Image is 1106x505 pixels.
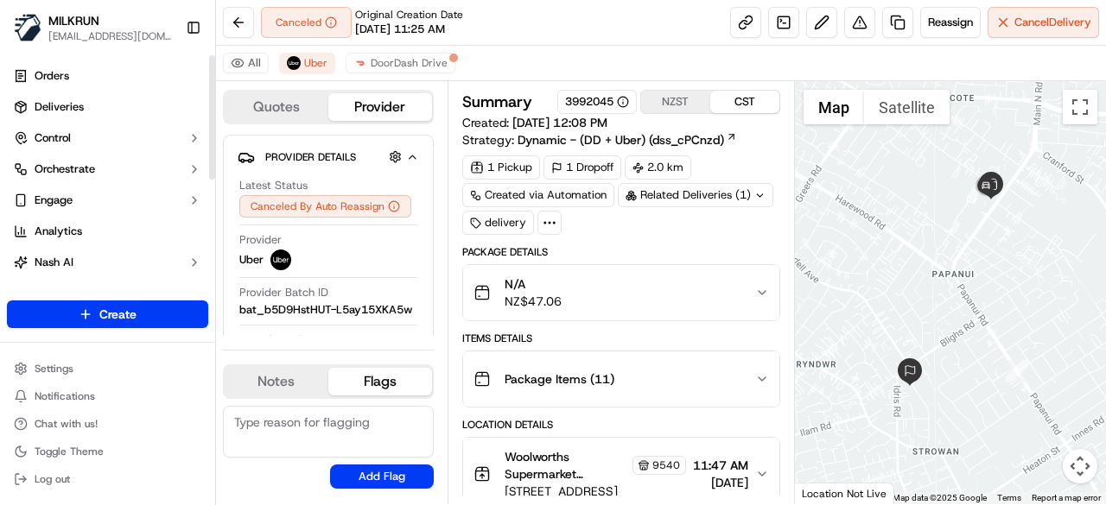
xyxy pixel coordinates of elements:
span: Engage [35,193,73,208]
button: MILKRUN [48,12,99,29]
span: Map data ©2025 Google [893,493,987,502]
button: Flags [328,368,432,395]
span: Control [35,130,71,146]
div: Items Details [462,331,780,345]
div: 2 [972,173,1000,200]
button: 3992045 [565,94,629,110]
span: Toggle Theme [35,445,104,458]
span: Reassign [928,15,973,30]
span: bat_b5D9HstHUT-L5ay15XKA5w [239,302,412,318]
div: 3 [896,358,924,386]
div: delivery [462,211,534,235]
img: MILKRUN [14,14,41,41]
button: Notes [225,368,328,395]
button: Canceled [261,7,352,38]
span: DoorDash Drive [371,56,448,70]
span: [STREET_ADDRESS] [505,483,686,500]
span: Provider [239,232,282,248]
span: Settings [35,362,73,376]
span: Created: [462,114,607,131]
span: Uber [304,56,327,70]
span: Log out [35,472,70,486]
button: [EMAIL_ADDRESS][DOMAIN_NAME] [48,29,172,43]
div: 1 [1006,360,1028,382]
button: Toggle fullscreen view [1063,90,1097,124]
a: Analytics [7,218,208,245]
span: Cancel Delivery [1014,15,1091,30]
h3: Summary [462,94,532,110]
a: Created via Automation [462,183,614,207]
div: 1 Pickup [462,155,540,180]
a: Dynamic - (DD + Uber) (dss_cPCnzd) [518,131,737,148]
button: Control [7,124,208,152]
button: Toggle Theme [7,439,208,464]
button: Nash AI [7,249,208,276]
button: Create [7,300,208,328]
button: CST [710,91,779,113]
span: Orders [35,68,69,84]
span: N/A [505,275,562,293]
span: 11:47 AM [693,457,748,474]
button: DoorDash Drive [346,53,455,73]
button: All [223,53,269,73]
span: [DATE] 11:25 AM [355,22,445,37]
button: Engage [7,186,208,214]
span: Provider Delivery ID [239,332,341,348]
img: uber-new-logo.jpeg [270,249,291,270]
span: NZ$47.06 [505,293,562,310]
button: Notifications [7,384,208,408]
button: MILKRUNMILKRUN[EMAIL_ADDRESS][DOMAIN_NAME] [7,7,179,48]
a: Terms (opens in new tab) [997,493,1021,502]
button: Uber [279,53,335,73]
span: Package Items ( 11 ) [505,370,614,388]
span: Analytics [35,224,82,239]
button: Provider Details [238,142,419,171]
button: Canceled By Auto Reassign [239,195,411,218]
button: Map camera controls [1063,449,1097,483]
button: Show satellite imagery [864,90,950,124]
span: Woolworths Supermarket [GEOGRAPHIC_DATA] - Northlands Store Manager [505,448,629,483]
button: Orchestrate [7,155,208,183]
img: doordash_logo_v2.png [353,56,367,70]
a: Orders [7,62,208,90]
div: 1 Dropoff [543,155,621,180]
span: Original Creation Date [355,8,463,22]
img: uber-new-logo.jpeg [287,56,301,70]
span: Create [99,306,137,323]
button: Quotes [225,93,328,121]
a: Product Catalog [7,280,208,307]
div: Related Deliveries (1) [618,183,773,207]
span: Product Catalog [35,286,118,301]
button: Chat with us! [7,412,208,436]
button: Log out [7,467,208,491]
button: N/ANZ$47.06 [463,265,779,320]
span: Orchestrate [35,161,95,177]
span: Nash AI [35,255,73,270]
div: Package Details [462,245,780,259]
img: Google [799,482,856,504]
span: Notifications [35,389,95,403]
button: Package Items (11) [463,351,779,407]
span: Provider Batch ID [239,285,328,300]
div: Strategy: [462,131,737,148]
span: 9540 [652,458,680,472]
span: [DATE] [693,474,748,491]
button: Show street map [804,90,864,124]
button: Provider [328,93,432,121]
span: [DATE] 12:08 PM [512,115,607,130]
button: Add Flag [330,464,434,489]
div: Location Details [462,418,780,432]
a: Deliveries [7,93,208,121]
span: Dynamic - (DD + Uber) (dss_cPCnzd) [518,131,724,148]
button: NZST [641,91,710,113]
span: Chat with us! [35,417,98,431]
span: Deliveries [35,99,84,115]
button: Reassign [920,7,981,38]
span: Latest Status [239,178,308,193]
